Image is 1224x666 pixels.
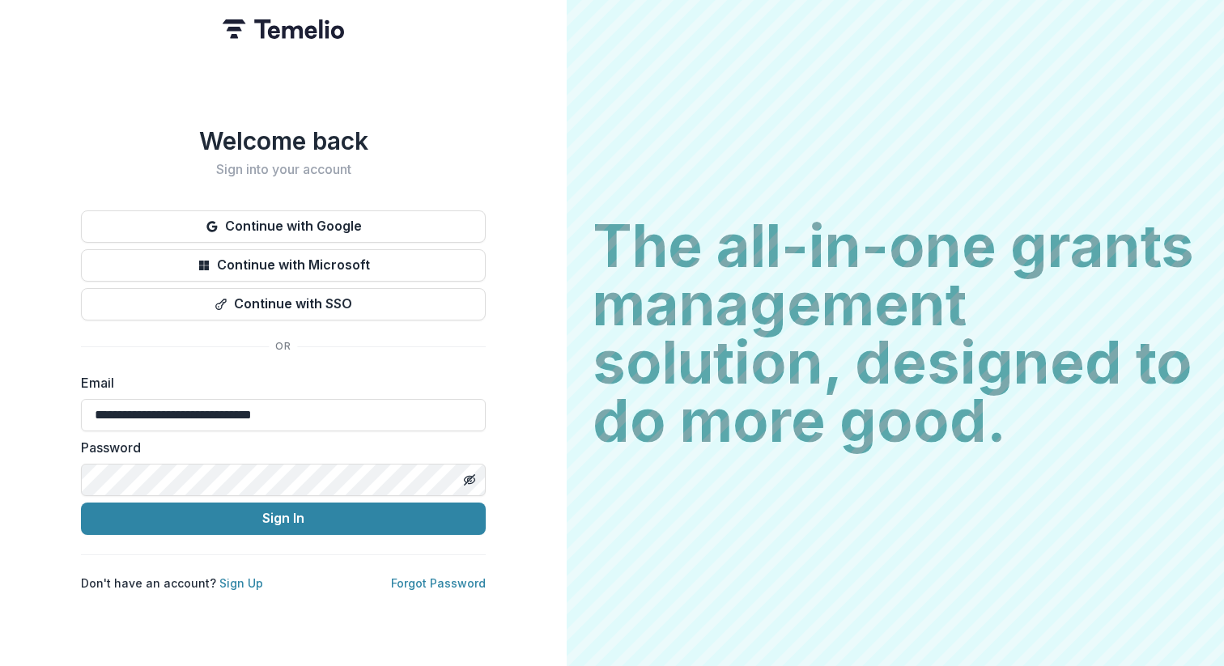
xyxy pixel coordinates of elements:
[219,576,263,590] a: Sign Up
[457,467,482,493] button: Toggle password visibility
[81,162,486,177] h2: Sign into your account
[81,438,476,457] label: Password
[81,288,486,320] button: Continue with SSO
[391,576,486,590] a: Forgot Password
[81,126,486,155] h1: Welcome back
[81,210,486,243] button: Continue with Google
[81,373,476,392] label: Email
[81,249,486,282] button: Continue with Microsoft
[223,19,344,39] img: Temelio
[81,503,486,535] button: Sign In
[81,575,263,592] p: Don't have an account?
